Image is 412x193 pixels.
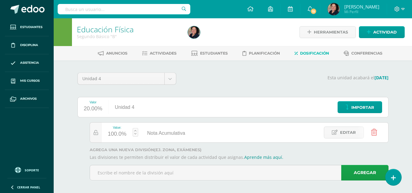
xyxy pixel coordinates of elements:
[5,18,49,36] a: Estudiantes
[58,4,190,14] input: Busca un usuario...
[20,96,37,101] span: Archivos
[25,168,39,172] span: Soporte
[359,26,405,38] a: Actividad
[310,8,317,15] span: 15
[374,75,389,80] strong: [DATE]
[90,165,388,180] input: Escribe el nombre de la división aquí
[373,27,397,38] span: Actividad
[20,60,39,65] span: Asistencia
[20,43,38,48] span: Disciplina
[344,48,382,58] a: Conferencias
[78,73,176,84] a: Unidad 4
[77,25,181,34] h1: Educación Física
[108,126,127,129] div: Value:
[90,155,389,160] p: Las divisiones te permiten distribuir el valor de cada actividad que asignas.
[341,165,389,180] a: Agregar
[249,51,280,55] span: Planificación
[82,73,160,84] span: Unidad 4
[20,25,42,30] span: Estudiantes
[5,36,49,54] a: Disciplina
[84,104,102,114] div: 20.00%
[338,101,382,113] a: Importar
[109,97,141,117] div: Unidad 4
[20,78,40,83] span: Mis cursos
[5,90,49,108] a: Archivos
[106,51,127,55] span: Anuncios
[5,54,49,72] a: Asistencia
[98,48,127,58] a: Anuncios
[300,51,329,55] span: Dosificación
[77,24,134,34] a: Educación Física
[299,26,356,38] a: Herramientas
[351,51,382,55] span: Conferencias
[314,27,348,38] span: Herramientas
[191,48,228,58] a: Estudiantes
[84,101,102,104] div: Valor
[17,185,40,189] span: Cerrar panel
[184,75,389,80] p: Esta unidad acabará el
[5,72,49,90] a: Mis cursos
[242,48,280,58] a: Planificación
[188,26,200,38] img: da8b3bfaf1883b6ea3f5f8b0aab8d636.png
[351,102,374,113] span: Importar
[108,129,127,139] div: 100.0%
[7,166,46,174] a: Soporte
[344,4,379,10] span: [PERSON_NAME]
[77,34,181,39] div: Segundo Básico 'B'
[340,127,356,138] span: Editar
[154,148,202,152] strong: (ej. Zona, Exámenes)
[295,48,329,58] a: Dosificación
[147,130,185,136] span: Nota Acumulativa
[142,48,177,58] a: Actividades
[328,3,340,15] img: da8b3bfaf1883b6ea3f5f8b0aab8d636.png
[150,51,177,55] span: Actividades
[90,148,389,152] label: Agrega una nueva división
[244,154,283,160] a: Aprende más aquí.
[344,9,379,14] span: Mi Perfil
[200,51,228,55] span: Estudiantes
